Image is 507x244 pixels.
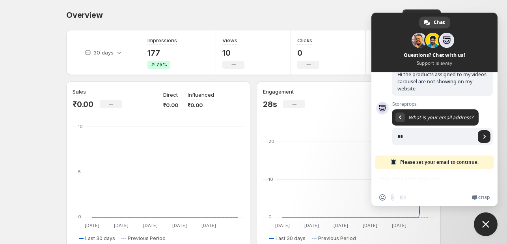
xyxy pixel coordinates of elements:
[392,128,475,145] input: Enter your email address...
[408,114,473,121] span: What is your email address?
[114,223,129,228] text: [DATE]
[403,9,441,21] button: Create feed
[66,10,103,20] span: Overview
[275,223,290,228] text: [DATE]
[188,91,214,99] p: Influenced
[78,124,83,129] text: 10
[156,62,167,68] span: 75%
[379,194,386,201] span: Insert an emoji
[478,130,490,143] a: Send
[397,71,486,92] span: Hi the products assigned to my videos carousel are not showing on my website
[85,235,115,242] span: Last 30 days
[297,36,312,44] h3: Clicks
[222,36,237,44] h3: Views
[222,48,244,58] p: 10
[434,17,445,28] span: Chat
[268,139,274,144] text: 20
[147,36,177,44] h3: Impressions
[263,99,277,109] p: 28s
[268,176,273,182] text: 10
[188,101,214,109] p: ₹0.00
[201,223,216,228] text: [DATE]
[407,12,436,18] span: Create feed
[392,101,493,107] span: Storeprops
[73,88,86,96] h3: Sales
[78,214,81,220] text: 0
[172,223,187,228] text: [DATE]
[392,223,406,228] text: [DATE]
[93,49,114,56] p: 30 days
[78,169,81,175] text: 5
[268,214,272,220] text: 0
[73,99,93,109] p: ₹0.00
[472,194,490,201] a: Crisp
[474,212,498,236] a: Close chat
[276,235,306,242] span: Last 30 days
[478,194,490,201] span: Crisp
[85,223,99,228] text: [DATE]
[163,91,178,99] p: Direct
[143,223,158,228] text: [DATE]
[263,88,294,96] h3: Engagement
[400,156,479,169] span: Please set your email to continue.
[304,223,319,228] text: [DATE]
[334,223,348,228] text: [DATE]
[318,235,356,242] span: Previous Period
[363,223,377,228] text: [DATE]
[163,101,178,109] p: ₹0.00
[419,17,450,28] a: Chat
[297,48,319,58] p: 0
[128,235,166,242] span: Previous Period
[147,48,177,58] p: 177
